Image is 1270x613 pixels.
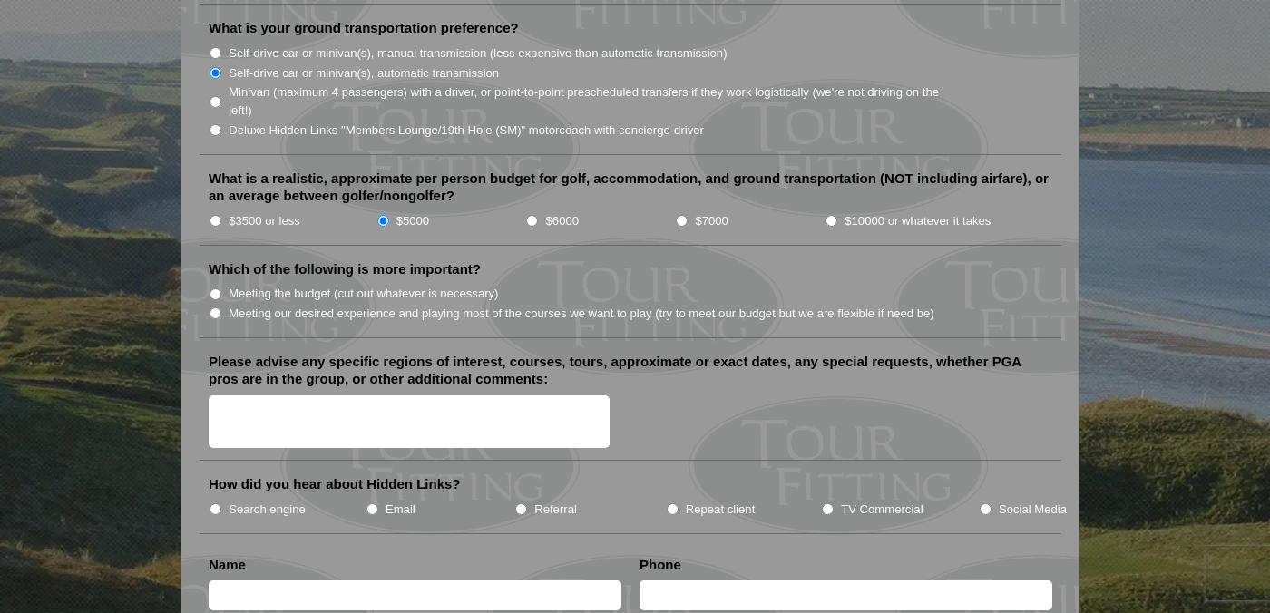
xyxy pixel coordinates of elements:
[229,501,306,519] label: Search engine
[229,305,934,323] label: Meeting our desired experience and playing most of the courses we want to play (try to meet our b...
[209,475,461,493] label: How did you hear about Hidden Links?
[209,260,481,278] label: Which of the following is more important?
[640,556,681,574] label: Phone
[841,501,923,519] label: TV Commercial
[209,353,1052,388] label: Please advise any specific regions of interest, courses, tours, approximate or exact dates, any s...
[229,212,300,230] label: $3500 or less
[546,212,579,230] label: $6000
[209,556,246,574] label: Name
[845,212,991,230] label: $10000 or whatever it takes
[209,170,1052,205] label: What is a realistic, approximate per person budget for golf, accommodation, and ground transporta...
[396,212,429,230] label: $5000
[229,122,704,140] label: Deluxe Hidden Links "Members Lounge/19th Hole (SM)" motorcoach with concierge-driver
[229,285,498,303] label: Meeting the budget (cut out whatever is necessary)
[695,212,728,230] label: $7000
[229,83,958,119] label: Minivan (maximum 4 passengers) with a driver, or point-to-point prescheduled transfers if they wo...
[229,64,499,83] label: Self-drive car or minivan(s), automatic transmission
[229,44,727,63] label: Self-drive car or minivan(s), manual transmission (less expensive than automatic transmission)
[999,501,1067,519] label: Social Media
[534,501,577,519] label: Referral
[686,501,756,519] label: Repeat client
[209,19,519,37] label: What is your ground transportation preference?
[386,501,415,519] label: Email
